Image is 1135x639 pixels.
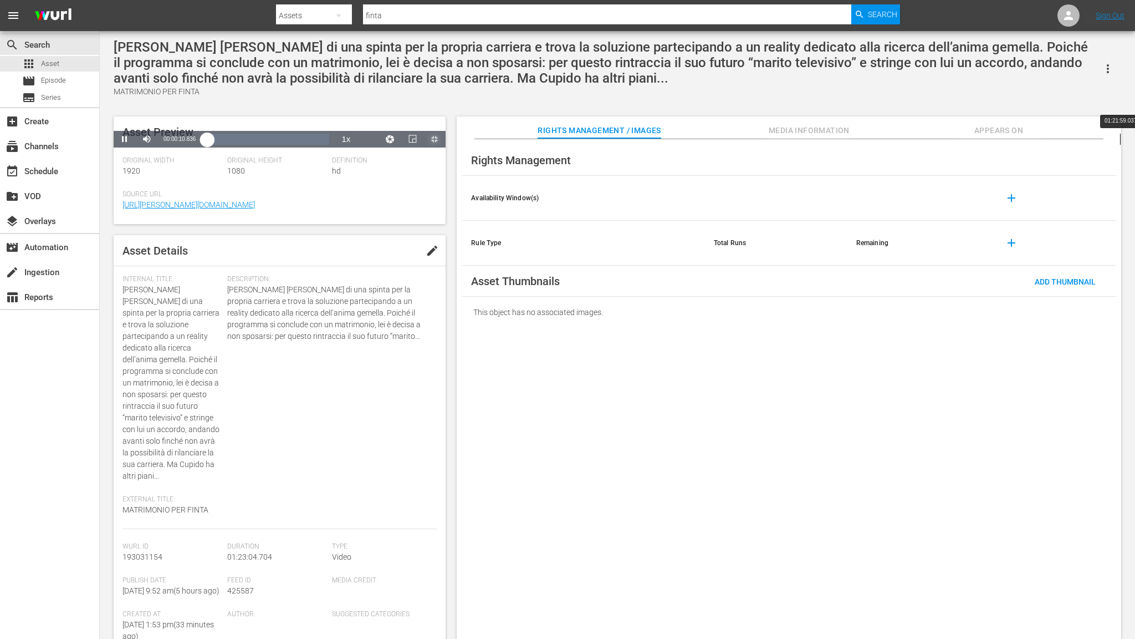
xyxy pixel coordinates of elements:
[6,241,19,254] span: Automation
[227,275,431,284] span: Description:
[122,495,222,504] span: External Title:
[122,505,208,514] span: MATRIMONIO PER FINTA
[401,131,423,148] button: Picture-in-Picture
[122,125,193,139] span: Asset Preview
[227,156,326,165] span: Original Height
[332,156,431,165] span: Definition
[462,176,705,221] th: Availability Window(s)
[122,190,431,199] span: Source Url
[768,124,851,138] span: Media Information
[6,190,19,203] span: VOD
[122,610,222,619] span: Created At
[6,140,19,153] span: Channels
[227,576,326,585] span: Feed ID
[114,39,1095,86] div: [PERSON_NAME] [PERSON_NAME] di una spinta per la propria carriera e trova la soluzione partecipan...
[122,275,222,284] span: Internal Title:
[122,285,219,480] span: [PERSON_NAME] [PERSON_NAME] di una spinta per la propria carriera e trova la soluzione partecipan...
[22,91,35,104] span: Series
[998,185,1025,211] button: add
[227,610,326,619] span: Author
[7,9,20,22] span: menu
[122,586,219,595] span: [DATE] 9:52 am ( 5 hours ago )
[1005,191,1018,205] span: add
[6,165,19,178] span: Schedule
[332,576,431,585] span: Media Credit
[122,244,188,257] span: Asset Details
[1096,11,1124,20] a: Sign Out
[1005,236,1018,250] span: add
[163,136,196,142] span: 00:00:10.836
[122,200,255,209] a: [URL][PERSON_NAME][DOMAIN_NAME]
[1026,271,1105,291] button: Add Thumbnail
[122,552,162,561] span: 193031154
[122,156,222,165] span: Original Width
[207,134,329,145] div: Progress Bar
[538,124,661,138] span: Rights Management / Images
[462,297,1116,328] div: This object has no associated images.
[868,4,897,24] span: Search
[335,131,357,148] button: Playback Rate
[957,124,1040,138] span: Appears On
[41,92,61,103] span: Series
[851,4,900,24] button: Search
[227,284,431,342] span: [PERSON_NAME] [PERSON_NAME] di una spinta per la propria carriera e trova la soluzione partecipan...
[332,610,431,619] span: Suggested Categories
[22,74,35,88] span: Episode
[426,244,439,257] span: edit
[6,266,19,279] span: Ingestion
[114,131,136,148] button: Pause
[122,166,140,175] span: 1920
[122,542,222,551] span: Wurl Id
[379,131,401,148] button: Jump To Time
[227,166,245,175] span: 1080
[705,221,847,266] th: Total Runs
[227,586,254,595] span: 425587
[6,291,19,304] span: Reports
[847,221,990,266] th: Remaining
[332,166,341,175] span: hd
[227,552,272,561] span: 01:23:04.704
[998,230,1025,256] button: add
[122,576,222,585] span: Publish Date
[471,275,560,288] span: Asset Thumbnails
[41,58,59,69] span: Asset
[136,131,158,148] button: Mute
[6,215,19,228] span: Overlays
[423,131,446,148] button: Non-Fullscreen
[22,57,35,70] span: Asset
[6,38,19,52] span: Search
[227,542,326,551] span: Duration
[332,542,431,551] span: Type
[471,154,571,167] span: Rights Management
[1026,277,1105,286] span: Add Thumbnail
[6,115,19,128] span: Create
[27,3,80,29] img: ans4CAIJ8jUAAAAAAAAAAAAAAAAAAAAAAAAgQb4GAAAAAAAAAAAAAAAAAAAAAAAAJMjXAAAAAAAAAAAAAAAAAAAAAAAAgAT5G...
[41,75,66,86] span: Episode
[419,237,446,264] button: edit
[332,552,351,561] span: Video
[114,86,1095,98] div: MATRIMONIO PER FINTA
[462,221,705,266] th: Rule Type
